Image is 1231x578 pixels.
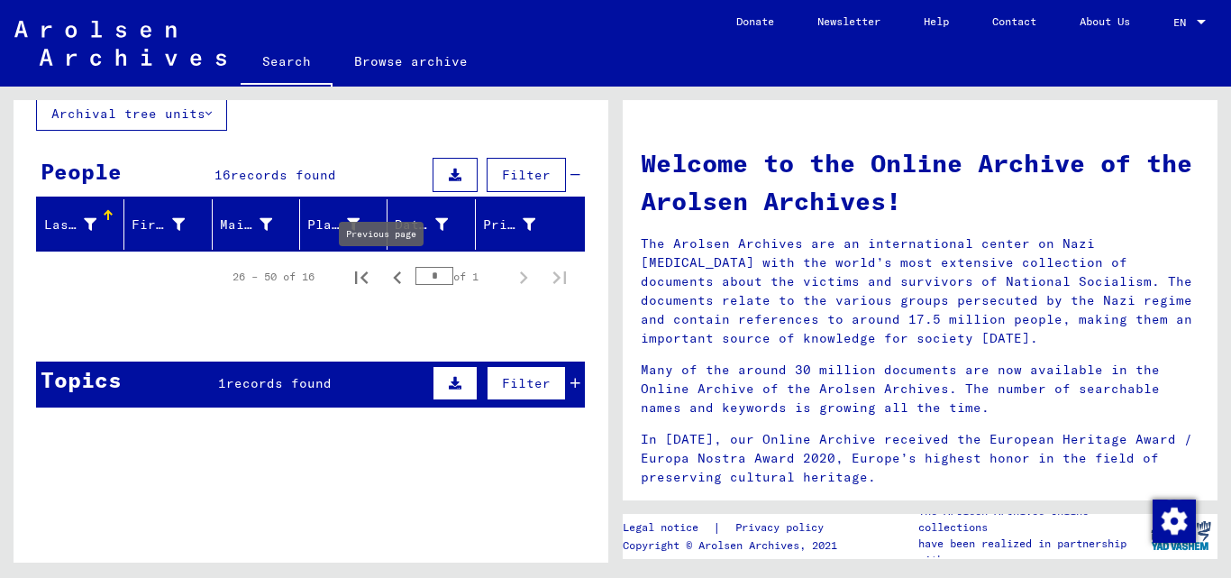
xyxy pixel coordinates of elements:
[37,199,124,250] mat-header-cell: Last Name
[483,216,535,234] div: Prisoner #
[1147,513,1215,558] img: yv_logo.png
[623,518,713,537] a: Legal notice
[641,430,1199,487] p: In [DATE], our Online Archive received the European Heritage Award / Europa Nostra Award 2020, Eu...
[623,537,845,554] p: Copyright © Arolsen Archives, 2021
[379,259,415,295] button: Previous page
[333,40,489,83] a: Browse archive
[36,96,227,131] button: Archival tree units
[1153,500,1196,543] img: Change consent
[14,21,226,66] img: Arolsen_neg.svg
[132,216,184,234] div: First Name
[41,155,122,188] div: People
[641,234,1199,348] p: The Arolsen Archives are an international center on Nazi [MEDICAL_DATA] with the world’s most ext...
[1173,16,1193,29] span: EN
[241,40,333,87] a: Search
[233,269,315,285] div: 26 – 50 of 16
[343,259,379,295] button: First page
[44,216,96,234] div: Last Name
[918,536,1144,568] p: have been realized in partnership with
[124,199,212,250] mat-header-cell: First Name
[213,199,300,250] mat-header-cell: Maiden Name
[542,259,578,295] button: Last page
[721,518,845,537] a: Privacy policy
[300,199,388,250] mat-header-cell: Place of Birth
[44,210,123,239] div: Last Name
[41,363,122,396] div: Topics
[231,167,336,183] span: records found
[483,210,562,239] div: Prisoner #
[502,375,551,391] span: Filter
[307,216,360,234] div: Place of Birth
[476,199,584,250] mat-header-cell: Prisoner #
[395,216,447,234] div: Date of Birth
[220,210,299,239] div: Maiden Name
[623,518,845,537] div: |
[226,375,332,391] span: records found
[487,158,566,192] button: Filter
[487,366,566,400] button: Filter
[388,199,475,250] mat-header-cell: Date of Birth
[641,361,1199,417] p: Many of the around 30 million documents are now available in the Online Archive of the Arolsen Ar...
[307,210,387,239] div: Place of Birth
[506,259,542,295] button: Next page
[641,144,1199,220] h1: Welcome to the Online Archive of the Arolsen Archives!
[132,210,211,239] div: First Name
[502,167,551,183] span: Filter
[218,375,226,391] span: 1
[214,167,231,183] span: 16
[415,268,506,285] div: of 1
[918,503,1144,536] p: The Arolsen Archives online collections
[395,210,474,239] div: Date of Birth
[220,216,272,234] div: Maiden Name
